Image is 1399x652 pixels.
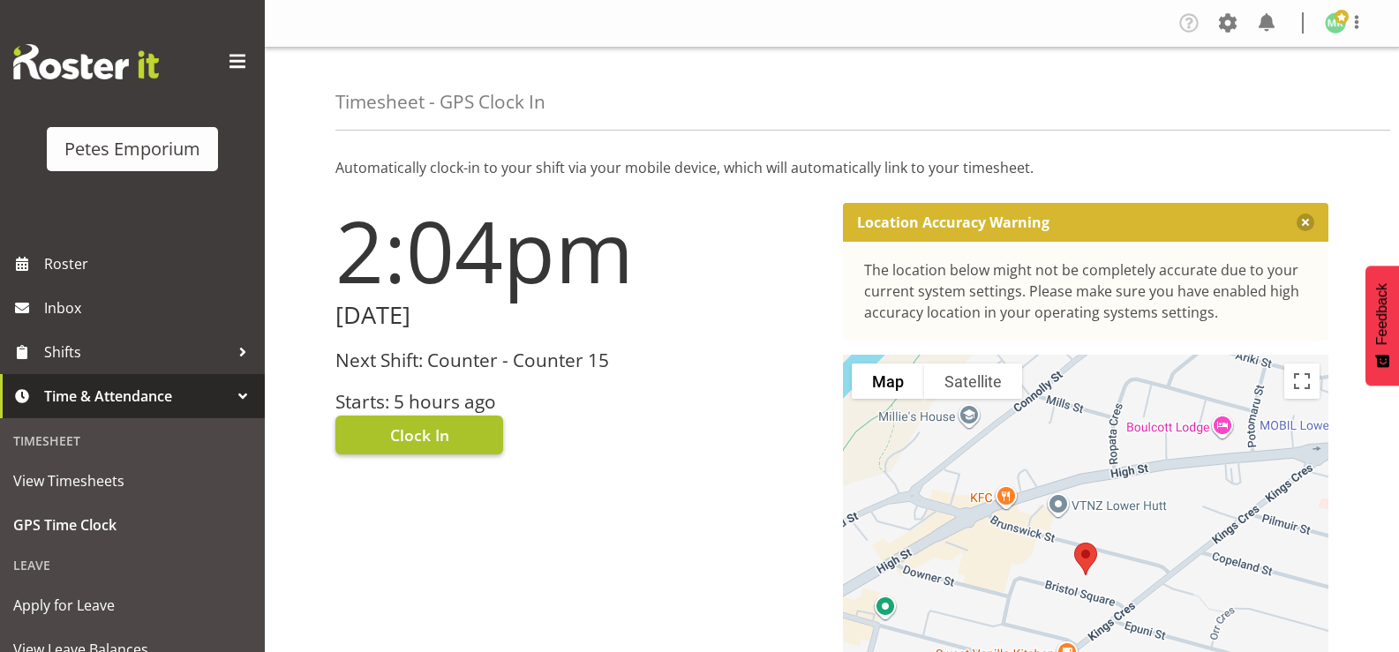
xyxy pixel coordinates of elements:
button: Show street map [852,363,924,399]
div: Timesheet [4,423,260,459]
span: View Timesheets [13,468,252,494]
span: Shifts [44,339,229,365]
span: Apply for Leave [13,592,252,618]
div: Petes Emporium [64,136,200,162]
span: Clock In [390,423,449,446]
button: Toggle fullscreen view [1284,363,1320,399]
img: Rosterit website logo [13,44,159,79]
img: melanie-richardson713.jpg [1325,12,1346,34]
h4: Timesheet - GPS Clock In [335,92,545,112]
a: GPS Time Clock [4,503,260,547]
h3: Starts: 5 hours ago [335,392,822,412]
span: Feedback [1374,283,1390,345]
p: Location Accuracy Warning [857,214,1049,231]
span: Time & Attendance [44,383,229,409]
span: GPS Time Clock [13,512,252,538]
p: Automatically clock-in to your shift via your mobile device, which will automatically link to you... [335,157,1328,178]
span: Inbox [44,295,256,321]
a: Apply for Leave [4,583,260,627]
button: Clock In [335,416,503,454]
div: Leave [4,547,260,583]
button: Feedback - Show survey [1365,266,1399,386]
h2: [DATE] [335,302,822,329]
h3: Next Shift: Counter - Counter 15 [335,350,822,371]
div: The location below might not be completely accurate due to your current system settings. Please m... [864,259,1308,323]
span: Roster [44,251,256,277]
button: Show satellite imagery [924,363,1022,399]
h1: 2:04pm [335,203,822,298]
button: Close message [1297,214,1314,231]
a: View Timesheets [4,459,260,503]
